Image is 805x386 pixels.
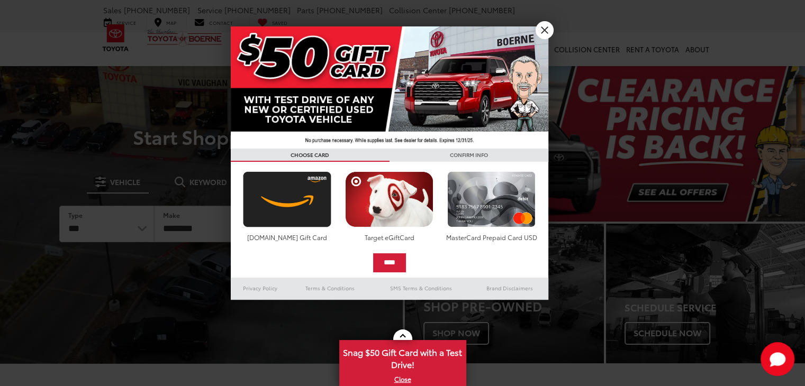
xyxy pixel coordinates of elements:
[340,341,465,373] span: Snag $50 Gift Card with a Test Drive!
[445,233,538,242] div: MasterCard Prepaid Card USD
[240,171,334,227] img: amazoncard.png
[371,282,471,295] a: SMS Terms & Conditions
[342,171,436,227] img: targetcard.png
[231,149,390,162] h3: CHOOSE CARD
[290,282,370,295] a: Terms & Conditions
[231,26,548,149] img: 42635_top_851395.jpg
[342,233,436,242] div: Target eGiftCard
[390,149,548,162] h3: CONFIRM INFO
[240,233,334,242] div: [DOMAIN_NAME] Gift Card
[761,342,794,376] svg: Start Chat
[761,342,794,376] button: Toggle Chat Window
[471,282,548,295] a: Brand Disclaimers
[445,171,538,227] img: mastercard.png
[231,282,290,295] a: Privacy Policy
